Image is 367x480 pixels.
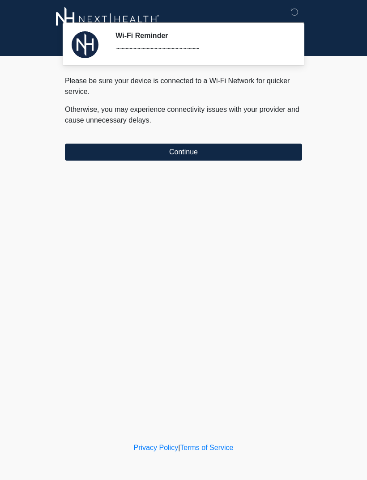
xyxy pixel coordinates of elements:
[134,444,179,451] a: Privacy Policy
[178,444,180,451] a: |
[65,104,302,126] p: Otherwise, you may experience connectivity issues with your provider and cause unnecessary delays
[180,444,233,451] a: Terms of Service
[56,7,159,31] img: Next-Health Woodland Hills Logo
[72,31,98,58] img: Agent Avatar
[115,43,289,54] div: ~~~~~~~~~~~~~~~~~~~~
[65,144,302,161] button: Continue
[149,116,151,124] span: .
[65,76,302,97] p: Please be sure your device is connected to a Wi-Fi Network for quicker service.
